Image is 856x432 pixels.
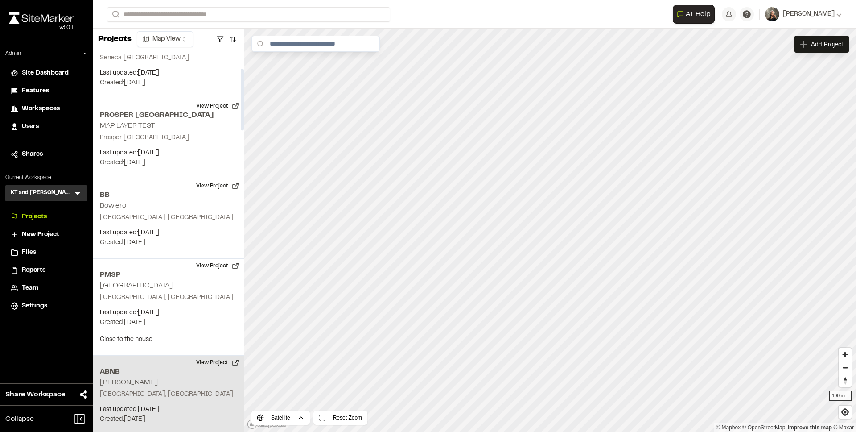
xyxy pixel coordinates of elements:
p: [GEOGRAPHIC_DATA], [GEOGRAPHIC_DATA] [100,293,237,303]
a: Map feedback [788,424,832,431]
button: Reset Zoom [313,411,367,425]
button: View Project [191,179,244,193]
span: AI Help [686,9,711,20]
a: Maxar [833,424,854,431]
h2: PROSPER [GEOGRAPHIC_DATA] [100,110,237,120]
p: Created: [DATE] [100,158,237,168]
p: Seneca, [GEOGRAPHIC_DATA] [100,53,237,63]
p: Created: [DATE] [100,415,237,424]
span: Files [22,248,36,258]
canvas: Map [244,29,856,432]
img: rebrand.png [9,12,74,24]
h2: ABNB [100,366,237,377]
button: [PERSON_NAME] [765,7,842,21]
span: Settings [22,301,47,311]
span: Collapse [5,414,34,424]
button: View Project [191,259,244,273]
button: Satellite [251,411,310,425]
p: Last updated: [DATE] [100,148,237,158]
span: Users [22,122,39,132]
span: Projects [22,212,47,222]
h2: BB [100,190,237,200]
h2: MAP LAYER TEST [100,123,155,129]
p: Projects [98,33,132,46]
button: Open AI Assistant [673,5,715,24]
a: Projects [11,212,82,222]
img: User [765,7,779,21]
a: Mapbox [716,424,741,431]
a: Shares [11,150,82,159]
a: Team [11,283,82,293]
span: Team [22,283,38,293]
button: Reset bearing to north [839,374,852,387]
a: Mapbox logo [247,419,286,429]
button: Search [107,7,123,22]
h2: Bowlero [100,203,126,209]
h3: KT and [PERSON_NAME] [11,189,73,198]
span: New Project [22,230,59,240]
span: Workspaces [22,104,60,114]
button: Zoom in [839,348,852,361]
a: Settings [11,301,82,311]
h2: [PERSON_NAME] [100,379,158,386]
a: OpenStreetMap [742,424,786,431]
button: View Project [191,99,244,113]
span: Reports [22,266,45,275]
span: Shares [22,150,43,159]
p: [GEOGRAPHIC_DATA], [GEOGRAPHIC_DATA] [100,390,237,399]
p: Admin [5,50,21,58]
a: Files [11,248,82,258]
span: [PERSON_NAME] [783,9,835,19]
a: Site Dashboard [11,68,82,78]
p: [GEOGRAPHIC_DATA], [GEOGRAPHIC_DATA] [100,213,237,223]
span: Features [22,86,49,96]
a: Features [11,86,82,96]
p: Close to the house [100,335,237,345]
div: Open AI Assistant [673,5,718,24]
p: Last updated: [DATE] [100,405,237,415]
span: Add Project [811,40,843,49]
a: Workspaces [11,104,82,114]
a: New Project [11,230,82,240]
p: Created: [DATE] [100,318,237,328]
button: Zoom out [839,361,852,374]
p: Last updated: [DATE] [100,308,237,318]
button: Find my location [839,406,852,419]
p: Last updated: [DATE] [100,228,237,238]
p: Last updated: [DATE] [100,68,237,78]
p: Current Workspace [5,174,87,182]
a: Users [11,122,82,132]
span: Site Dashboard [22,68,69,78]
button: View Project [191,356,244,370]
h2: PMSP [100,270,237,280]
h2: [GEOGRAPHIC_DATA] [100,282,173,289]
p: Prosper, [GEOGRAPHIC_DATA] [100,133,237,143]
div: 100 mi [829,391,852,401]
p: Created: [DATE] [100,78,237,88]
span: Share Workspace [5,389,65,400]
a: Reports [11,266,82,275]
div: Oh geez...please don't... [9,24,74,32]
p: Created: [DATE] [100,238,237,248]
